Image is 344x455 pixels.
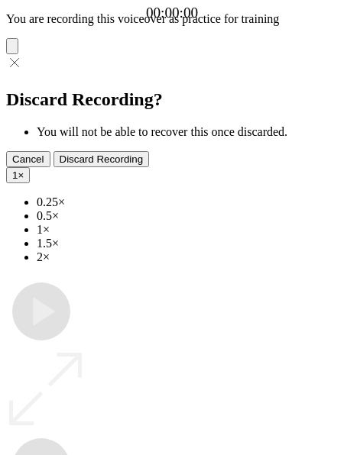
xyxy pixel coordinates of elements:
h2: Discard Recording? [6,89,338,110]
li: 0.5× [37,209,338,223]
button: Discard Recording [54,151,150,167]
span: 1 [12,169,18,181]
li: 2× [37,250,338,264]
li: 1.5× [37,237,338,250]
p: You are recording this voiceover as practice for training [6,12,338,26]
button: 1× [6,167,30,183]
a: 00:00:00 [146,5,198,21]
li: 0.25× [37,195,338,209]
button: Cancel [6,151,50,167]
li: You will not be able to recover this once discarded. [37,125,338,139]
li: 1× [37,223,338,237]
